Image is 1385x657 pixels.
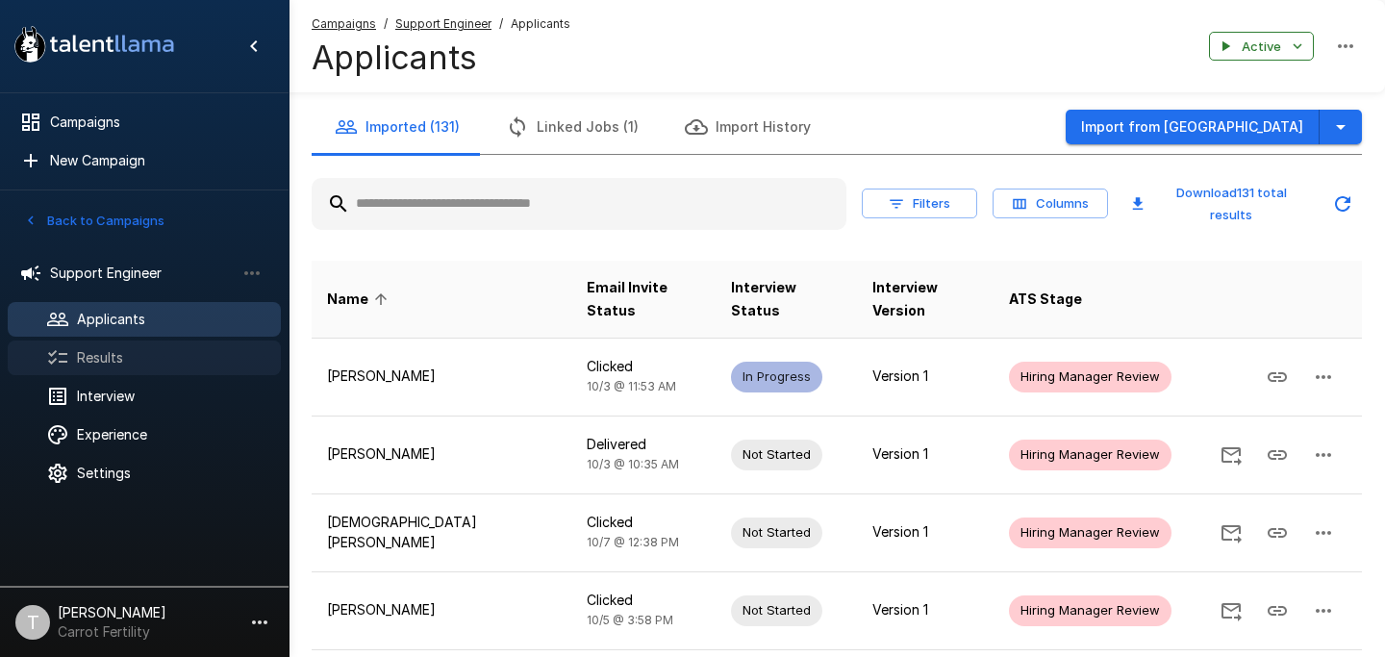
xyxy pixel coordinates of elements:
[327,513,556,551] p: [DEMOGRAPHIC_DATA][PERSON_NAME]
[1208,600,1254,617] span: Send Invitation
[1009,601,1171,619] span: Hiring Manager Review
[1254,366,1300,383] span: Copy Interview Link
[327,288,393,311] span: Name
[587,457,679,471] span: 10/3 @ 10:35 AM
[993,189,1108,218] button: Columns
[587,613,673,627] span: 10/5 @ 3:58 PM
[662,100,834,154] button: Import History
[395,16,491,31] u: Support Engineer
[327,444,556,464] p: [PERSON_NAME]
[511,14,570,34] span: Applicants
[587,535,679,549] span: 10/7 @ 12:38 PM
[731,445,822,464] span: Not Started
[872,444,978,464] p: Version 1
[499,14,503,34] span: /
[731,601,822,619] span: Not Started
[312,100,483,154] button: Imported (131)
[312,16,376,31] u: Campaigns
[327,600,556,619] p: [PERSON_NAME]
[1208,522,1254,539] span: Send Invitation
[872,366,978,386] p: Version 1
[1009,367,1171,386] span: Hiring Manager Review
[862,189,977,218] button: Filters
[872,276,978,322] span: Interview Version
[587,591,699,610] p: Clicked
[587,379,676,393] span: 10/3 @ 11:53 AM
[1254,522,1300,539] span: Copy Interview Link
[872,522,978,542] p: Version 1
[1323,185,1362,223] button: Updated Today - 8:42 AM
[327,366,556,386] p: [PERSON_NAME]
[587,276,699,322] span: Email Invite Status
[1009,445,1171,464] span: Hiring Manager Review
[731,523,822,542] span: Not Started
[731,367,822,386] span: In Progress
[872,600,978,619] p: Version 1
[587,357,699,376] p: Clicked
[312,38,570,78] h4: Applicants
[587,435,699,454] p: Delivered
[1254,444,1300,461] span: Copy Interview Link
[1009,523,1171,542] span: Hiring Manager Review
[1066,110,1320,145] button: Import from [GEOGRAPHIC_DATA]
[1009,288,1082,311] span: ATS Stage
[1123,178,1316,230] button: Download131 total results
[731,276,842,322] span: Interview Status
[384,14,388,34] span: /
[1254,600,1300,617] span: Copy Interview Link
[1208,444,1254,461] span: Send Invitation
[483,100,662,154] button: Linked Jobs (1)
[587,513,699,532] p: Clicked
[1209,32,1314,62] button: Active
